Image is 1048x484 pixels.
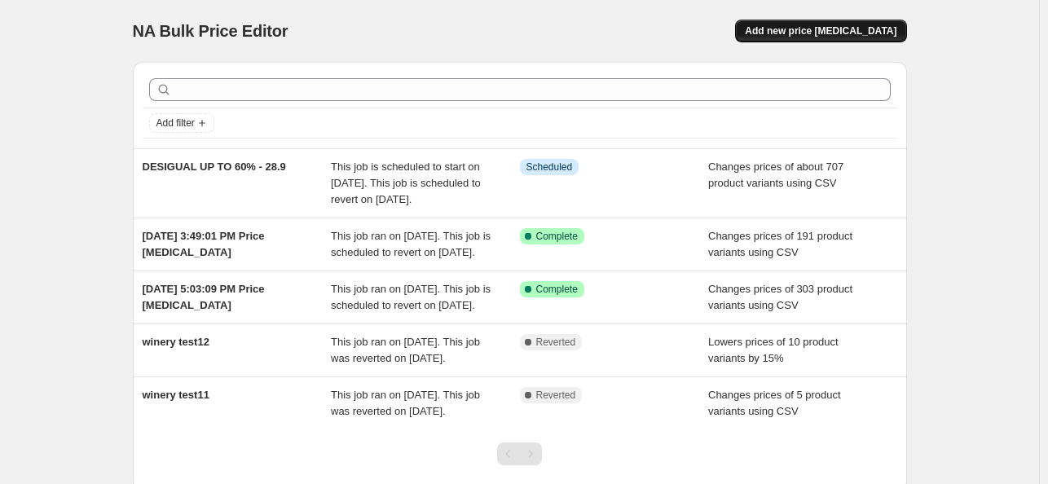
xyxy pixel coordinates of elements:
span: Changes prices of 191 product variants using CSV [708,230,852,258]
span: This job ran on [DATE]. This job was reverted on [DATE]. [331,389,480,417]
span: Complete [536,283,578,296]
span: Add new price [MEDICAL_DATA] [745,24,896,37]
nav: Pagination [497,442,542,465]
span: This job is scheduled to start on [DATE]. This job is scheduled to revert on [DATE]. [331,161,481,205]
span: winery test12 [143,336,209,348]
button: Add filter [149,113,214,133]
span: This job ran on [DATE]. This job is scheduled to revert on [DATE]. [331,283,491,311]
span: DESIGUAL UP TO 60% - 28.9 [143,161,286,173]
button: Add new price [MEDICAL_DATA] [735,20,906,42]
span: Reverted [536,336,576,349]
span: Changes prices of 303 product variants using CSV [708,283,852,311]
span: Complete [536,230,578,243]
span: Reverted [536,389,576,402]
span: NA Bulk Price Editor [133,22,288,40]
span: This job ran on [DATE]. This job is scheduled to revert on [DATE]. [331,230,491,258]
span: [DATE] 5:03:09 PM Price [MEDICAL_DATA] [143,283,265,311]
span: winery test11 [143,389,209,401]
span: [DATE] 3:49:01 PM Price [MEDICAL_DATA] [143,230,265,258]
span: Changes prices of 5 product variants using CSV [708,389,841,417]
span: This job ran on [DATE]. This job was reverted on [DATE]. [331,336,480,364]
span: Lowers prices of 10 product variants by 15% [708,336,839,364]
span: Changes prices of about 707 product variants using CSV [708,161,843,189]
span: Scheduled [526,161,573,174]
span: Add filter [156,117,195,130]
